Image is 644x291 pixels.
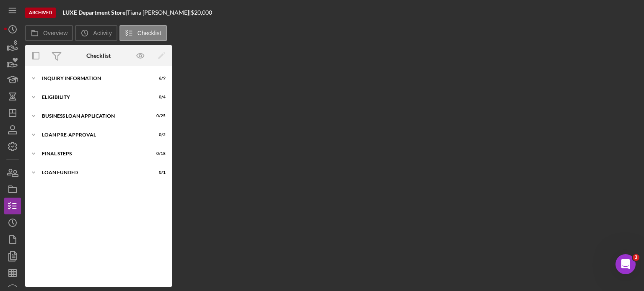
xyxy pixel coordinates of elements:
[25,8,56,18] div: Archived
[633,254,639,261] span: 3
[151,76,166,81] div: 6 / 9
[42,95,145,100] div: ELIGIBILITY
[93,30,112,36] label: Activity
[42,151,145,156] div: FINAL STEPS
[42,170,145,175] div: LOAN FUNDED
[42,113,145,118] div: BUSINESS LOAN APPLICATION
[62,9,125,16] b: LUXE Department Store
[127,9,191,16] div: Tiana [PERSON_NAME] |
[191,9,212,16] span: $20,000
[75,25,117,41] button: Activity
[25,25,73,41] button: Overview
[151,113,166,118] div: 0 / 25
[119,25,167,41] button: Checklist
[62,9,127,16] div: |
[151,132,166,137] div: 0 / 2
[151,95,166,100] div: 0 / 4
[151,151,166,156] div: 0 / 18
[86,52,111,59] div: Checklist
[615,254,636,274] iframe: Intercom live chat
[138,30,161,36] label: Checklist
[151,170,166,175] div: 0 / 1
[42,132,145,137] div: LOAN PRE-APPROVAL
[43,30,68,36] label: Overview
[42,76,145,81] div: INQUIRY INFORMATION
